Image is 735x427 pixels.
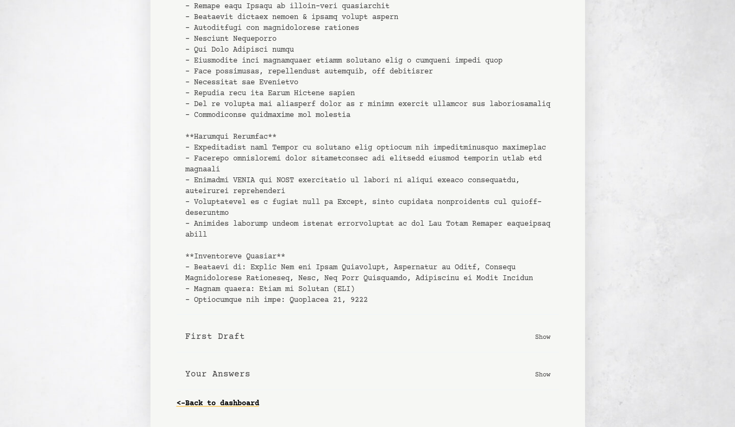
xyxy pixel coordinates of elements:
[177,359,559,390] button: Your Answers Show
[177,321,559,352] button: First Draft Show
[177,395,259,412] a: <-Back to dashboard
[535,369,550,380] p: Show
[185,330,245,343] b: First Draft
[535,331,550,342] p: Show
[185,368,250,381] b: Your Answers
